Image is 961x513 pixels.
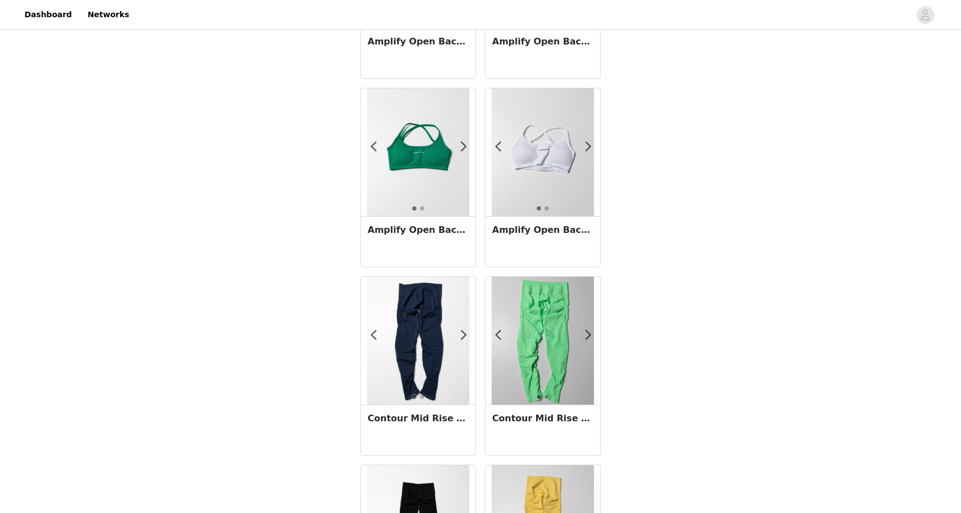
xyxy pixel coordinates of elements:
[536,206,542,211] button: 1
[419,394,425,400] button: 2
[544,394,549,400] button: 2
[492,223,593,237] h3: Amplify Open Back Bra - White
[18,2,78,27] a: Dashboard
[368,412,469,425] h3: Contour Mid Rise Legging - Anchor
[412,206,417,211] button: 1
[81,2,136,27] a: Networks
[492,35,593,48] h3: Amplify Open Back Bra - Canary Yellow
[368,223,469,237] h3: Amplify Open Back [GEOGRAPHIC_DATA]
[412,394,417,400] button: 1
[536,394,542,400] button: 1
[544,206,549,211] button: 2
[492,412,593,425] h3: Contour Mid Rise Legging - Aurora
[920,6,930,24] div: avatar
[368,35,469,48] h3: Amplify Open Back Bra - Black
[419,206,425,211] button: 2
